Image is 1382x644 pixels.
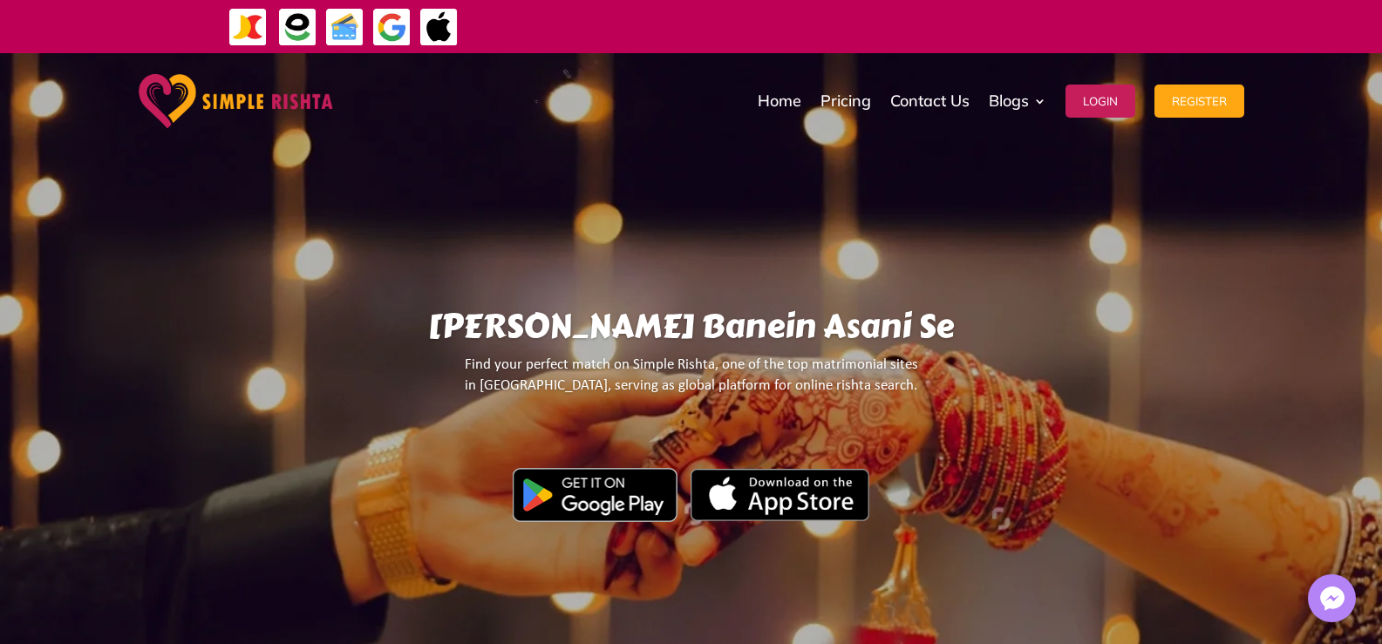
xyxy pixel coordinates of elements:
[1065,85,1135,118] button: Login
[890,58,970,145] a: Contact Us
[820,58,871,145] a: Pricing
[372,8,412,47] img: GooglePay-icon
[278,8,317,47] img: EasyPaisa-icon
[180,307,1202,355] h1: [PERSON_NAME] Banein Asani Se
[989,58,1046,145] a: Blogs
[578,16,1331,37] div: ایپ میں پیمنٹ صرف گوگل پے اور ایپل پے کے ذریعے ممکن ہے۔ ، یا کریڈٹ کارڈ کے ذریعے ویب سائٹ پر ہوگی۔
[419,8,459,47] img: ApplePay-icon
[910,10,947,41] strong: جاز کیش
[1154,85,1244,118] button: Register
[228,8,268,47] img: JazzCash-icon
[1065,58,1135,145] a: Login
[513,468,677,522] img: Google Play
[758,58,801,145] a: Home
[180,355,1202,411] p: Find your perfect match on Simple Rishta, one of the top matrimonial sites in [GEOGRAPHIC_DATA], ...
[868,10,906,41] strong: ایزی پیسہ
[1315,581,1350,616] img: Messenger
[1154,58,1244,145] a: Register
[325,8,364,47] img: Credit Cards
